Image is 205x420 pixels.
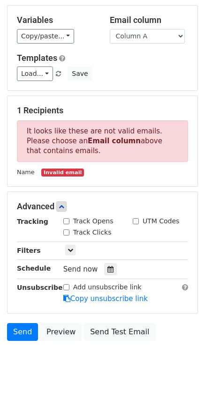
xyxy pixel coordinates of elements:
label: Add unsubscribe link [73,282,142,292]
h5: Email column [110,15,189,25]
small: Name [17,169,35,176]
strong: Filters [17,247,41,254]
button: Save [68,66,92,81]
a: Templates [17,53,57,63]
a: Send Test Email [84,323,155,341]
a: Send [7,323,38,341]
p: It looks like these are not valid emails. Please choose an above that contains emails. [17,120,188,162]
a: Load... [17,66,53,81]
strong: Unsubscribe [17,284,63,291]
small: Invalid email [41,169,84,177]
h5: Advanced [17,201,188,212]
strong: Email column [88,137,141,145]
h5: 1 Recipients [17,105,188,116]
a: Preview [40,323,82,341]
iframe: Chat Widget [158,375,205,420]
strong: Tracking [17,218,48,225]
h5: Variables [17,15,96,25]
span: Send now [63,265,98,273]
label: Track Opens [73,216,114,226]
label: UTM Codes [143,216,179,226]
a: Copy/paste... [17,29,74,44]
strong: Schedule [17,265,51,272]
label: Track Clicks [73,228,112,237]
a: Copy unsubscribe link [63,295,148,303]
